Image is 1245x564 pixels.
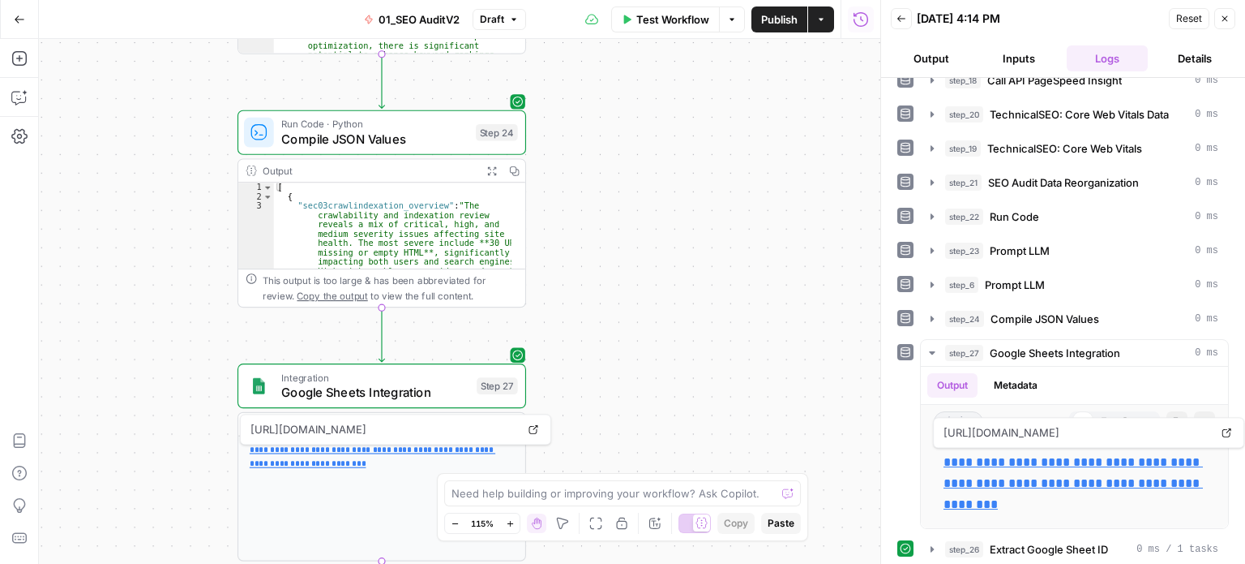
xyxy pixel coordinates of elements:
[978,45,1059,71] button: Inputs
[921,340,1228,366] button: 0 ms
[990,106,1169,123] span: TechnicalSEO: Core Web Vitals Data
[238,201,274,369] div: 3
[945,243,983,259] span: step_23
[263,163,475,178] div: Output
[1136,542,1218,557] span: 0 ms / 1 tasks
[921,272,1228,298] button: 0 ms
[990,311,1099,327] span: Compile JSON Values
[934,411,983,433] span: string
[761,11,798,28] span: Publish
[263,192,273,201] span: Toggle code folding, rows 2 through 5
[761,513,801,534] button: Paste
[473,9,526,30] button: Draft
[945,72,981,88] span: step_18
[891,45,972,71] button: Output
[945,311,984,327] span: step_24
[921,136,1228,161] button: 0 ms
[379,54,385,108] g: Edge from step_6 to step_24
[263,183,273,192] span: Toggle code folding, rows 1 through 6
[1067,45,1148,71] button: Logs
[476,124,518,141] div: Step 24
[921,238,1228,264] button: 0 ms
[921,367,1228,528] div: 0 ms
[1195,107,1218,122] span: 0 ms
[1169,8,1209,29] button: Reset
[945,345,983,361] span: step_27
[724,516,748,531] span: Copy
[990,209,1039,225] span: Run Code
[990,243,1050,259] span: Prompt LLM
[985,277,1045,293] span: Prompt LLM
[984,373,1047,398] button: Metadata
[1195,175,1218,190] span: 0 ms
[297,290,367,301] span: Copy the output
[1176,11,1202,26] span: Reset
[480,12,504,27] span: Draft
[990,345,1120,361] span: Google Sheets Integration
[945,541,983,558] span: step_26
[768,516,794,531] span: Paste
[717,513,755,534] button: Copy
[611,6,719,32] button: Test Workflow
[921,204,1228,230] button: 0 ms
[921,101,1228,127] button: 0 ms
[281,383,469,402] span: Google Sheets Integration
[921,536,1228,562] button: 0 ms / 1 tasks
[1154,45,1235,71] button: Details
[921,67,1228,93] button: 0 ms
[250,377,268,395] img: Group%201%201.png
[379,308,385,362] g: Edge from step_24 to step_27
[921,306,1228,332] button: 0 ms
[238,183,274,192] div: 1
[945,277,978,293] span: step_6
[987,72,1122,88] span: Call API PageSpeed Insight
[990,541,1108,558] span: Extract Google Sheet ID
[1195,141,1218,156] span: 0 ms
[247,415,520,444] span: [URL][DOMAIN_NAME]
[987,140,1142,157] span: TechnicalSEO: Core Web Vitals
[238,192,274,201] div: 2
[945,209,983,225] span: step_22
[263,273,518,304] div: This output is too large & has been abbreviated for review. to view the full content.
[1195,209,1218,224] span: 0 ms
[636,11,709,28] span: Test Workflow
[940,418,1213,447] span: [URL][DOMAIN_NAME]
[988,174,1139,191] span: SEO Audit Data Reorganization
[354,6,469,32] button: 01_SEO AuditV2
[921,170,1228,196] button: 0 ms
[1195,73,1218,88] span: 0 ms
[945,140,981,157] span: step_19
[1195,312,1218,326] span: 0 ms
[379,11,460,28] span: 01_SEO AuditV2
[281,130,468,149] span: Compile JSON Values
[281,370,469,385] span: Integration
[927,373,978,398] button: Output
[751,6,807,32] button: Publish
[1195,243,1218,258] span: 0 ms
[477,377,518,394] div: Step 27
[471,517,494,530] span: 115%
[1195,346,1218,360] span: 0 ms
[945,106,983,123] span: step_20
[1195,278,1218,292] span: 0 ms
[945,174,982,191] span: step_21
[281,117,468,131] span: Run Code · Python
[237,110,526,308] div: Run Code · PythonCompile JSON ValuesStep 24Output[ { "sec03crawlindexation_overview":"The crawlab...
